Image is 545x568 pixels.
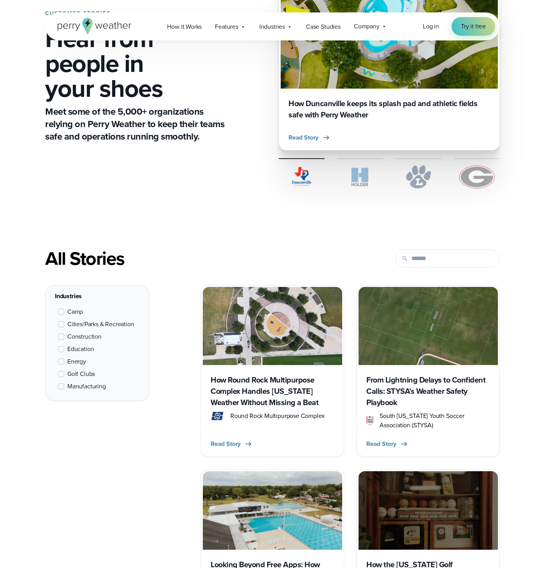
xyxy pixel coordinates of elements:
[299,19,347,35] a: Case Studies
[67,332,102,341] span: Construction
[230,411,324,421] span: Round Rock Multipurpose Complex
[259,22,285,31] span: Industries
[203,287,342,365] img: Round Rock Complex
[45,248,344,269] div: All Stories
[288,133,318,142] span: Read Story
[45,105,227,143] p: Meet some of the 5,000+ organizations relying on Perry Weather to keep their teams safe and opera...
[366,374,490,408] h3: From Lightning Delays to Confident Calls: STYSA’s Weather Safety Playbook
[366,439,409,449] button: Read Story
[211,374,334,408] h3: How Round Rock Multipurpose Complex Handles [US_STATE] Weather Without Missing a Beat
[423,22,439,31] a: Log in
[354,22,380,31] span: Company
[461,22,486,31] span: Try it free
[288,133,331,142] button: Read Story
[45,9,111,17] strong: CUSTOMER STORIES
[67,382,106,391] span: Manufacturing
[357,285,500,457] a: From Lightning Delays to Confident Calls: STYSA’s Weather Safety Playbook STYSA South [US_STATE] ...
[452,17,495,36] a: Try it free
[67,344,94,354] span: Education
[201,285,344,457] a: Round Rock Complex How Round Rock Multipurpose Complex Handles [US_STATE] Weather Without Missing...
[337,165,383,189] img: Holder.svg
[45,26,227,101] h1: Hear from people in your shoes
[67,357,86,366] span: Energy
[67,369,95,379] span: Golf Clubs
[211,439,253,449] button: Read Story
[67,307,83,316] span: Camp
[279,165,325,189] img: City of Duncanville Logo
[380,411,490,430] span: South [US_STATE] Youth Soccer Association (STYSA)
[215,22,238,31] span: Features
[160,19,208,35] a: How it Works
[211,439,241,449] span: Read Story
[366,416,373,425] img: STYSA
[288,98,490,121] h3: How Duncanville keeps its splash pad and athletic fields safe with Perry Weather
[211,411,224,421] img: round rock
[306,22,341,31] span: Case Studies
[203,471,342,549] img: High 5 inc.
[55,292,140,301] div: Industries
[67,320,134,329] span: Cities/Parks & Recreation
[167,22,202,31] span: How it Works
[366,439,396,449] span: Read Story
